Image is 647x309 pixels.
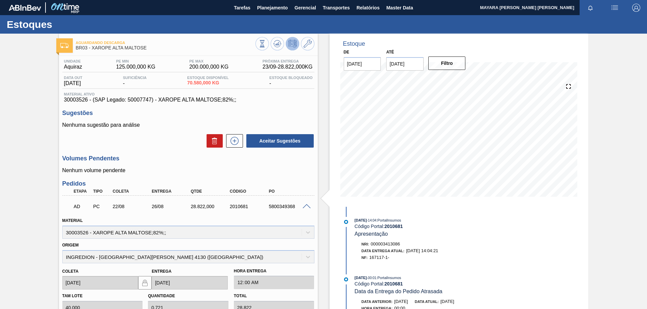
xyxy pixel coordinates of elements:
img: atual [344,220,348,224]
div: 26/08/2025 [150,204,194,209]
span: Relatórios [357,4,379,12]
input: dd/mm/yyyy [152,276,228,289]
label: Quantidade [148,294,175,298]
div: 5800349368 [267,204,311,209]
h1: Estoques [7,21,126,28]
span: 200.000,000 KG [189,64,229,70]
span: [DATE] [440,299,454,304]
span: [DATE] [355,276,367,280]
input: dd/mm/yyyy [344,57,381,71]
span: Data out [64,76,83,80]
span: Master Data [386,4,413,12]
div: Qtde [189,189,233,194]
h3: Volumes Pendentes [62,155,314,162]
div: Estoque [343,40,365,47]
div: Pedido de Compra [91,204,112,209]
div: Excluir Sugestões [203,134,223,148]
div: 28.822,000 [189,204,233,209]
span: 23/09 - 28.822,000 KG [263,64,313,70]
span: Aguardando Descarga [76,41,255,45]
label: Material [62,218,83,223]
span: Nri: [362,242,369,246]
div: Aceitar Sugestões [243,133,314,148]
div: Entrega [150,189,194,194]
div: - [268,76,314,86]
span: 70.580,000 KG [187,80,229,85]
img: userActions [611,4,619,12]
div: Aguardando Descarga [72,199,92,214]
div: Etapa [72,189,92,194]
p: AD [74,204,91,209]
label: Origem [62,243,79,247]
span: : PortalInsumos [376,276,401,280]
span: - 00:01 [367,276,376,280]
span: : PortalInsumos [376,218,401,222]
div: Coleta [111,189,155,194]
span: 30003526 - (SAP Legado: 50007747) - XAROPE ALTA MALTOSE;82%;; [64,97,313,103]
label: Coleta [62,269,79,274]
span: Material ativo [64,92,313,96]
div: Nova sugestão [223,134,243,148]
div: Código Portal: [355,281,515,286]
div: - [121,76,148,86]
span: Apresentação [355,231,388,237]
img: locked [141,279,149,287]
span: - 14:04 [367,219,376,222]
label: Entrega [152,269,172,274]
img: TNhmsLtSVTkK8tSr43FrP2fwEKptu5GPRR3wAAAABJRU5ErkJggg== [9,5,41,11]
span: Data da Entrega do Pedido Atrasada [355,288,442,294]
span: NF: [362,256,368,260]
span: Data Entrega Atual: [362,249,405,253]
strong: 2010681 [384,281,403,286]
span: Data atual: [415,300,439,304]
span: [DATE] [394,299,408,304]
span: PE MAX [189,59,229,63]
button: Filtro [428,56,466,70]
div: 2010681 [228,204,272,209]
span: Suficiência [123,76,147,80]
h3: Sugestões [62,110,314,117]
span: Transportes [323,4,350,12]
input: dd/mm/yyyy [62,276,138,289]
p: Nenhuma sugestão para análise [62,122,314,128]
span: Gerencial [295,4,316,12]
button: Ir ao Master Data / Geral [301,37,314,50]
img: atual [344,277,348,281]
button: Visão Geral dos Estoques [255,37,269,50]
div: PO [267,189,311,194]
button: Atualizar Gráfico [271,37,284,50]
label: Tam lote [62,294,83,298]
button: Desprogramar Estoque [286,37,299,50]
label: Até [386,50,394,54]
span: 167117-1- [369,255,389,260]
img: Ícone [60,43,69,48]
div: Código [228,189,272,194]
button: locked [138,276,152,289]
button: Notificações [580,3,601,12]
div: 22/08/2025 [111,204,155,209]
label: Hora Entrega [234,266,314,276]
span: [DATE] 14:04:21 [406,248,438,253]
span: Estoque Disponível [187,76,229,80]
span: 000003413086 [371,241,400,246]
span: Unidade [64,59,82,63]
img: Logout [632,4,640,12]
span: Próxima Entrega [263,59,313,63]
span: Tarefas [234,4,250,12]
div: Tipo [91,189,112,194]
span: BR03 - XAROPE ALTA MALTOSE [76,45,255,50]
div: Código Portal: [355,224,515,229]
h3: Pedidos [62,180,314,187]
p: Nenhum volume pendente [62,167,314,173]
input: dd/mm/yyyy [386,57,424,71]
button: Aceitar Sugestões [246,134,314,148]
span: [DATE] [64,80,83,86]
label: Total [234,294,247,298]
label: De [344,50,349,54]
span: Data anterior: [362,300,393,304]
strong: 2010681 [384,224,403,229]
span: PE MIN [116,59,155,63]
span: Aquiraz [64,64,82,70]
span: Planejamento [257,4,288,12]
span: 125.000,000 KG [116,64,155,70]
